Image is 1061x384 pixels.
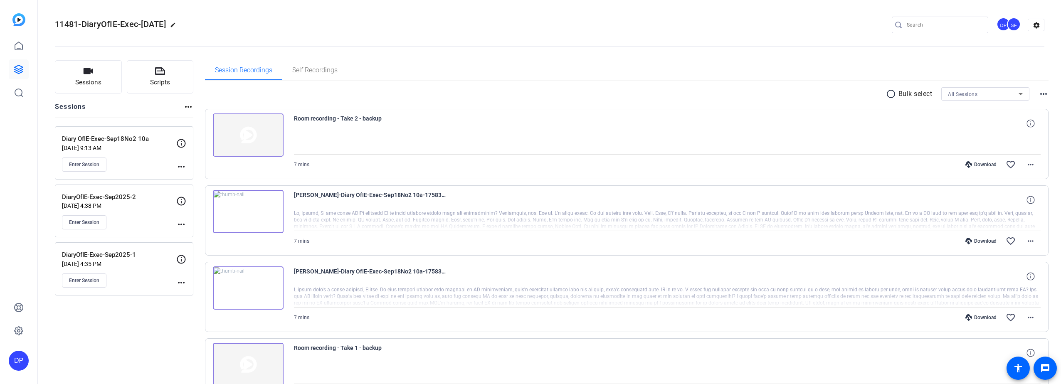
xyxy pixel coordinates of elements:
[62,158,106,172] button: Enter Session
[898,89,933,99] p: Bulk select
[1013,363,1023,373] mat-icon: accessibility
[1040,363,1050,373] mat-icon: message
[1028,19,1045,32] mat-icon: settings
[294,343,448,363] span: Room recording - Take 1 - backup
[961,238,1001,244] div: Download
[55,60,122,94] button: Sessions
[1026,236,1036,246] mat-icon: more_horiz
[215,67,272,74] span: Session Recordings
[75,78,101,87] span: Sessions
[886,89,898,99] mat-icon: radio_button_unchecked
[62,273,106,288] button: Enter Session
[62,215,106,229] button: Enter Session
[948,91,977,97] span: All Sessions
[69,161,99,168] span: Enter Session
[150,78,170,87] span: Scripts
[176,162,186,172] mat-icon: more_horiz
[213,190,284,233] img: thumb-nail
[907,20,982,30] input: Search
[1006,313,1016,322] mat-icon: favorite_border
[62,261,176,267] p: [DATE] 4:35 PM
[62,134,176,144] p: Diary OfIE-Exec-Sep18No2 10a
[961,314,1001,321] div: Download
[176,278,186,288] mat-icon: more_horiz
[1006,160,1016,170] mat-icon: favorite_border
[997,17,1011,32] ngx-avatar: Dan Palkowski
[62,145,176,151] p: [DATE] 9:13 AM
[69,219,99,226] span: Enter Session
[961,161,1001,168] div: Download
[1026,160,1036,170] mat-icon: more_horiz
[997,17,1010,31] div: DP
[176,219,186,229] mat-icon: more_horiz
[69,277,99,284] span: Enter Session
[55,19,166,29] span: 11481-DiaryOfIE-Exec-[DATE]
[1039,89,1049,99] mat-icon: more_horiz
[9,351,29,371] div: DP
[213,266,284,310] img: thumb-nail
[55,102,86,118] h2: Sessions
[170,22,180,32] mat-icon: edit
[1006,236,1016,246] mat-icon: favorite_border
[1007,17,1022,32] ngx-avatar: Shannon Feiszli
[292,67,338,74] span: Self Recordings
[1026,313,1036,322] mat-icon: more_horiz
[294,162,309,167] span: 7 mins
[62,202,176,209] p: [DATE] 4:38 PM
[127,60,194,94] button: Scripts
[213,113,284,157] img: thumb-nail
[183,102,193,112] mat-icon: more_horiz
[294,238,309,244] span: 7 mins
[294,113,448,133] span: Room recording - Take 2 - backup
[62,250,176,260] p: DiaryOfIE-Exec-Sep2025-1
[62,192,176,202] p: DiaryOfIE-Exec-Sep2025-2
[294,190,448,210] span: [PERSON_NAME]-Diary OfIE-Exec-Sep18No2 10a-1758300564409-webcam
[294,315,309,320] span: 7 mins
[12,13,25,26] img: blue-gradient.svg
[294,266,448,286] span: [PERSON_NAME]-Diary OfIE-Exec-Sep18No2 10a-1758300564322-webcam
[1007,17,1021,31] div: SF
